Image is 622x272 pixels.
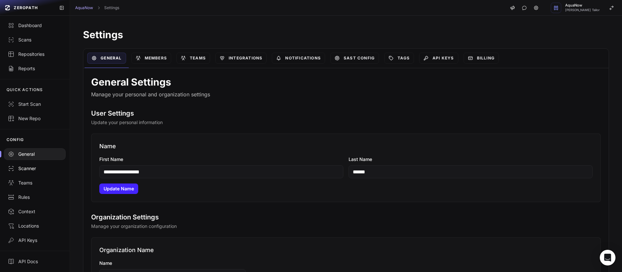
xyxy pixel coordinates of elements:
div: Reports [8,65,62,72]
a: General [87,53,126,64]
div: New Repo [8,115,62,122]
div: Dashboard [8,22,62,29]
nav: breadcrumb [75,5,119,10]
div: General [8,151,62,157]
a: Notifications [272,53,325,64]
span: AquaNow [565,4,600,7]
p: Update your personal information [91,119,601,126]
label: Name [99,260,593,266]
a: Members [131,53,171,64]
div: API Docs [8,258,62,265]
div: Repositories [8,51,62,57]
a: SAST Config [330,53,379,64]
a: Billing [464,53,499,64]
div: Scanner [8,165,62,172]
p: Manage your personal and organization settings [91,90,601,98]
a: API Keys [419,53,458,64]
h2: Organization Settings [91,213,601,222]
div: Start Scan [8,101,62,107]
h1: General Settings [91,76,601,88]
span: [PERSON_NAME] Tailor [565,8,600,12]
button: Update Name [99,184,138,194]
a: AquaNow [75,5,93,10]
h1: Settings [83,29,609,40]
div: Rules [8,194,62,200]
h3: Organization Name [99,246,593,255]
span: ZEROPATH [14,5,38,10]
a: Integrations [215,53,267,64]
div: API Keys [8,237,62,244]
a: Tags [384,53,414,64]
p: CONFIG [7,137,24,142]
label: Last Name [349,156,593,163]
div: Locations [8,223,62,229]
div: Context [8,208,62,215]
div: Scans [8,37,62,43]
h3: Name [99,142,593,151]
a: Teams [176,53,210,64]
p: QUICK ACTIONS [7,87,43,92]
div: Teams [8,180,62,186]
p: Manage your organization configuration [91,223,601,230]
div: Open Intercom Messenger [600,250,615,265]
svg: chevron right, [96,6,101,10]
a: ZEROPATH [3,3,54,13]
h2: User Settings [91,109,601,118]
label: First Name [99,156,343,163]
a: Settings [104,5,119,10]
